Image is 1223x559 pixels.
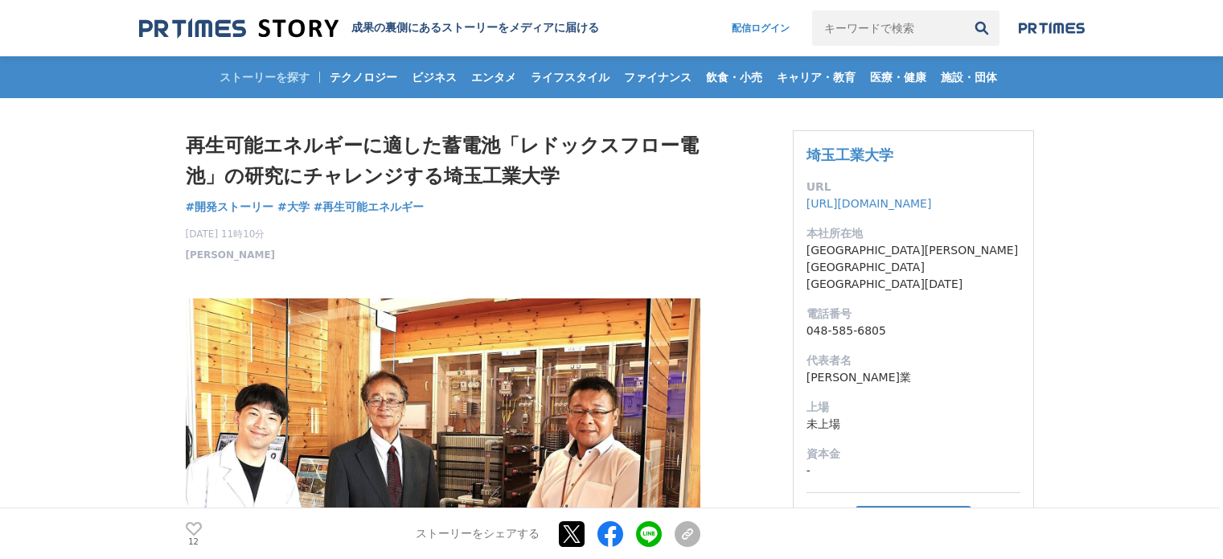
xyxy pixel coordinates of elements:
button: フォロー [856,506,971,536]
a: #開発ストーリー [186,199,274,216]
a: 飲食・小売 [700,56,769,98]
span: テクノロジー [323,70,404,84]
dt: 資本金 [806,446,1020,462]
dd: [GEOGRAPHIC_DATA][PERSON_NAME][GEOGRAPHIC_DATA][GEOGRAPHIC_DATA][DATE] [806,242,1020,293]
h1: 再生可能エネルギーに適した蓄電池「レドックスフロー電池」の研究にチャレンジする埼玉工業大学 [186,130,700,192]
input: キーワードで検索 [812,10,964,46]
a: 成果の裏側にあるストーリーをメディアに届ける 成果の裏側にあるストーリーをメディアに届ける [139,18,599,39]
a: #大学 [277,199,310,216]
a: [URL][DOMAIN_NAME] [806,197,932,210]
span: 医療・健康 [864,70,933,84]
a: キャリア・教育 [770,56,862,98]
a: #再生可能エネルギー [314,199,425,216]
dd: 048-585-6805 [806,323,1020,339]
span: エンタメ [465,70,523,84]
p: ストーリーをシェアする [416,527,540,541]
h2: 成果の裏側にあるストーリーをメディアに届ける [351,21,599,35]
dd: - [806,462,1020,479]
a: エンタメ [465,56,523,98]
dt: URL [806,179,1020,195]
span: キャリア・教育 [770,70,862,84]
dt: 本社所在地 [806,225,1020,242]
span: #大学 [277,199,310,214]
span: ファイナンス [618,70,698,84]
img: 成果の裏側にあるストーリーをメディアに届ける [139,18,339,39]
a: [PERSON_NAME] [186,248,276,262]
img: prtimes [1019,22,1085,35]
a: ファイナンス [618,56,698,98]
a: ビジネス [405,56,463,98]
span: [DATE] 11時10分 [186,227,276,241]
a: 医療・健康 [864,56,933,98]
button: 検索 [964,10,999,46]
a: 施設・団体 [934,56,1003,98]
dt: 代表者名 [806,352,1020,369]
dt: 上場 [806,399,1020,416]
a: テクノロジー [323,56,404,98]
span: #開発ストーリー [186,199,274,214]
a: 埼玉工業大学 [806,146,893,163]
dd: 未上場 [806,416,1020,433]
span: 飲食・小売 [700,70,769,84]
span: ライフスタイル [524,70,616,84]
dd: [PERSON_NAME]業 [806,369,1020,386]
a: ライフスタイル [524,56,616,98]
dt: 電話番号 [806,306,1020,323]
span: #再生可能エネルギー [314,199,425,214]
p: 12 [186,537,202,545]
span: 施設・団体 [934,70,1003,84]
a: 配信ログイン [716,10,806,46]
span: ビジネス [405,70,463,84]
